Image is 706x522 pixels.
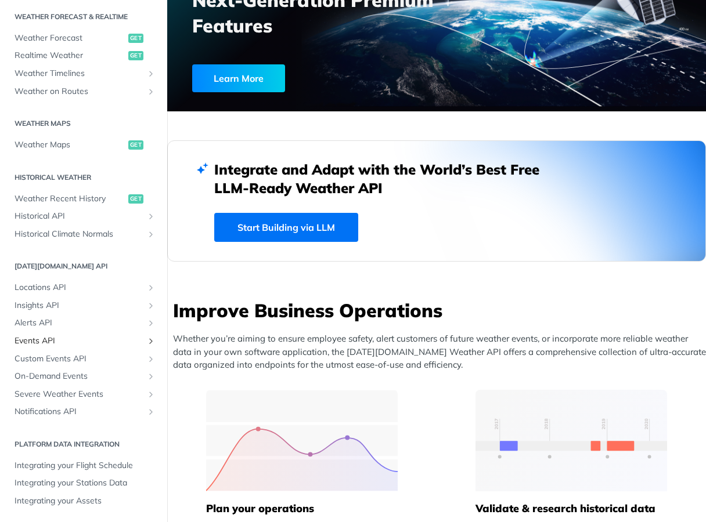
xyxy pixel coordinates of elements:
button: Show subpages for Severe Weather Events [146,390,156,399]
a: Notifications APIShow subpages for Notifications API [9,403,159,420]
span: Integrating your Stations Data [15,477,156,489]
a: Severe Weather EventsShow subpages for Severe Weather Events [9,386,159,403]
span: Historical Climate Normals [15,229,143,240]
h2: [DATE][DOMAIN_NAME] API [9,261,159,271]
h5: Plan your operations [206,502,398,516]
a: Weather on RoutesShow subpages for Weather on Routes [9,83,159,100]
span: Integrating your Assets [15,495,156,507]
a: Weather Forecastget [9,30,159,47]
button: Show subpages for Weather Timelines [146,69,156,78]
span: get [128,194,143,204]
h2: Integrate and Adapt with the World’s Best Free LLM-Ready Weather API [214,160,557,197]
span: On-Demand Events [15,371,143,382]
span: Custom Events API [15,353,143,365]
span: Alerts API [15,317,143,329]
button: Show subpages for Custom Events API [146,354,156,364]
button: Show subpages for Notifications API [146,407,156,416]
span: Integrating your Flight Schedule [15,460,156,472]
span: Events API [15,335,143,347]
button: Show subpages for Events API [146,336,156,346]
button: Show subpages for Locations API [146,283,156,292]
a: Learn More [192,64,398,92]
a: Weather Recent Historyget [9,190,159,208]
span: Severe Weather Events [15,389,143,400]
span: get [128,34,143,43]
span: Insights API [15,300,143,311]
button: Show subpages for Weather on Routes [146,87,156,96]
h3: Improve Business Operations [173,298,706,323]
button: Show subpages for Alerts API [146,318,156,328]
span: Historical API [15,211,143,222]
span: Notifications API [15,406,143,418]
h2: Platform DATA integration [9,439,159,449]
a: Integrating your Assets [9,492,159,510]
button: Show subpages for Insights API [146,301,156,310]
span: Weather Maps [15,139,125,151]
span: Weather Recent History [15,193,125,205]
a: Integrating your Flight Schedule [9,457,159,474]
img: 13d7ca0-group-496-2.svg [476,390,667,491]
h5: Validate & research historical data [476,502,667,516]
a: Custom Events APIShow subpages for Custom Events API [9,350,159,368]
div: Learn More [192,64,285,92]
span: Locations API [15,282,143,293]
h2: Weather Maps [9,118,159,129]
a: Events APIShow subpages for Events API [9,332,159,350]
p: Whether you’re aiming to ensure employee safety, alert customers of future weather events, or inc... [173,332,706,372]
span: get [128,51,143,60]
span: get [128,140,143,150]
span: Weather Forecast [15,32,125,44]
a: Weather Mapsget [9,136,159,154]
h2: Historical Weather [9,172,159,183]
a: Insights APIShow subpages for Insights API [9,297,159,314]
span: Realtime Weather [15,50,125,61]
a: Realtime Weatherget [9,47,159,64]
span: Weather on Routes [15,86,143,97]
h2: Weather Forecast & realtime [9,12,159,22]
img: 39565e8-group-4962x.svg [206,390,398,491]
button: Show subpages for On-Demand Events [146,372,156,381]
a: Integrating your Stations Data [9,474,159,492]
a: Locations APIShow subpages for Locations API [9,279,159,296]
a: Alerts APIShow subpages for Alerts API [9,314,159,332]
a: Weather TimelinesShow subpages for Weather Timelines [9,65,159,82]
span: Weather Timelines [15,68,143,79]
a: Start Building via LLM [214,213,358,242]
a: Historical Climate NormalsShow subpages for Historical Climate Normals [9,226,159,243]
a: Historical APIShow subpages for Historical API [9,208,159,225]
button: Show subpages for Historical Climate Normals [146,230,156,239]
button: Show subpages for Historical API [146,212,156,221]
a: On-Demand EventsShow subpages for On-Demand Events [9,368,159,385]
